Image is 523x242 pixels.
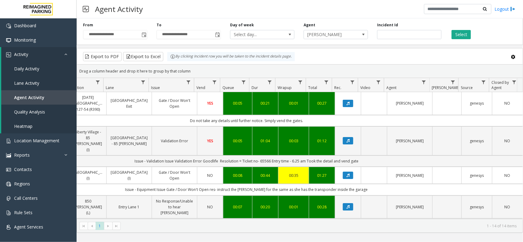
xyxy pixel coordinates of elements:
a: [GEOGRAPHIC_DATA] - 85 [PERSON_NAME] [110,135,148,147]
span: Reports [14,152,30,158]
a: Entry Lane 1 [110,204,148,210]
span: Lane [106,85,114,90]
div: 00:05 [227,138,248,144]
span: Activity [14,51,28,57]
span: Dashboard [14,23,36,28]
img: 'icon' [6,153,11,158]
button: Export to Excel [123,52,163,61]
a: 00:05 [227,100,248,106]
a: [PERSON_NAME] [391,138,429,144]
span: NO [505,204,510,210]
a: 00:27 [313,100,331,106]
a: [PERSON_NAME] [391,173,429,178]
span: Video [360,85,370,90]
span: Source [461,85,473,90]
a: Agent Filter Menu [420,78,428,86]
a: Validation Error [156,138,193,144]
span: NO [505,138,510,143]
a: 00:44 [256,173,275,178]
div: Drag a column header and drop it here to group by that column [77,66,523,76]
span: [PERSON_NAME] [304,30,355,39]
span: Heatmap [14,123,32,129]
span: NO [207,204,213,210]
a: NO [496,100,519,106]
a: 00:28 [313,204,331,210]
span: Dur [252,85,258,90]
a: Parker Filter Menu [449,78,457,86]
span: Total [308,85,317,90]
span: Agent Services [14,224,43,230]
a: [GEOGRAPHIC_DATA] Exit [110,98,148,109]
a: [DATE] [GEOGRAPHIC_DATA] 127-54 (R390) [74,95,103,112]
a: Vend Filter Menu [210,78,219,86]
div: 00:20 [256,204,275,210]
span: Toggle popup [140,30,147,39]
span: Page 1 [96,222,104,230]
span: Daily Activity [14,66,39,72]
span: Queue [222,85,234,90]
a: genesys [465,204,488,210]
a: Source Filter Menu [479,78,488,86]
a: Lane Activity [1,76,77,90]
a: 00:35 [282,173,305,178]
h3: Agent Activity [92,2,146,17]
img: 'icon' [6,182,11,187]
a: Logout [495,6,515,12]
a: [GEOGRAPHIC_DATA] (I) [74,169,103,181]
a: NO [496,173,519,178]
a: Queue Filter Menu [240,78,248,86]
a: 00:01 [282,100,305,106]
a: Video Filter Menu [374,78,383,86]
a: [GEOGRAPHIC_DATA] (I) [110,169,148,181]
a: Gate / Door Won't Open [156,98,193,109]
label: Day of week [230,22,254,28]
span: Location Management [14,138,59,143]
a: Liberty Village - 85 [PERSON_NAME] (I) [74,129,103,153]
span: Quality Analysis [14,109,45,115]
a: YES [201,138,219,144]
button: Select [452,30,471,39]
img: 'icon' [6,52,11,57]
div: By clicking Incident row you will be taken to the incident details page. [167,52,295,61]
a: 00:03 [282,138,305,144]
a: 00:08 [227,173,248,178]
a: 01:27 [313,173,331,178]
img: 'icon' [6,196,11,201]
a: Issue Filter Menu [184,78,193,86]
a: 00:21 [256,100,275,106]
img: 'icon' [6,38,11,43]
span: [PERSON_NAME] [432,85,460,90]
span: NO [505,101,510,106]
img: 'icon' [6,24,11,28]
label: To [157,22,161,28]
span: Agent Activity [14,95,44,100]
span: NO [505,173,510,178]
span: Regions [14,181,30,187]
a: NO [201,204,219,210]
span: YES [207,138,213,143]
a: 00:07 [227,204,248,210]
span: Rec. [334,85,341,90]
a: 01:04 [256,138,275,144]
span: Select day... [230,30,281,39]
a: NO [496,204,519,210]
a: genesys [465,173,488,178]
span: YES [207,101,213,106]
div: 01:12 [313,138,331,144]
img: 'icon' [6,210,11,215]
a: genesys [465,100,488,106]
a: Gate / Door Won't Open [156,169,193,181]
span: Issue [151,85,160,90]
a: Heatmap [1,119,77,133]
img: 'icon' [6,225,11,230]
label: From [83,22,93,28]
